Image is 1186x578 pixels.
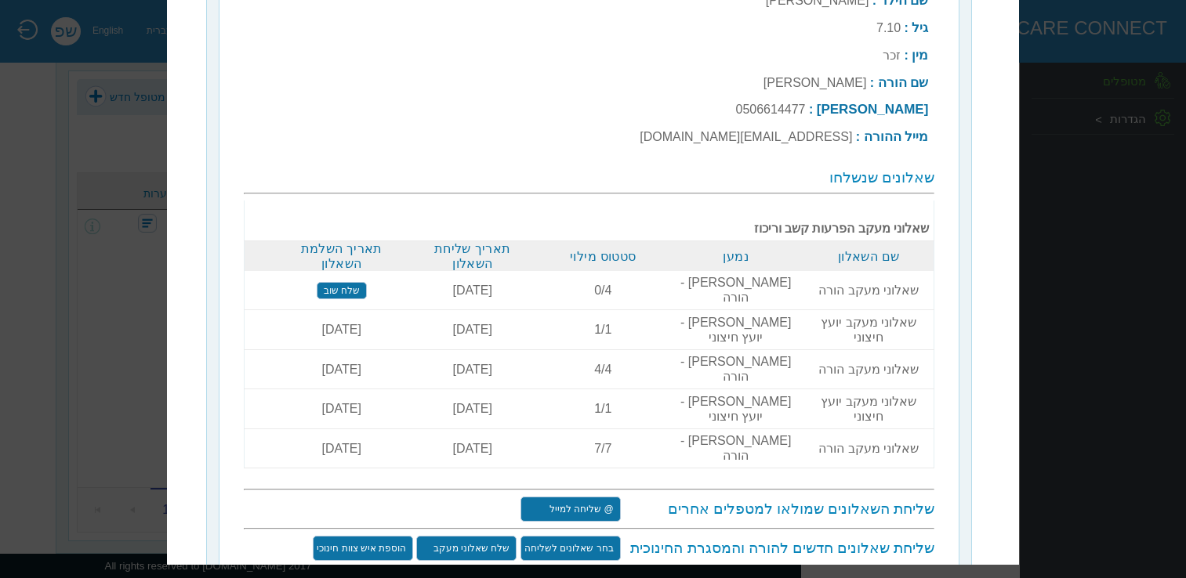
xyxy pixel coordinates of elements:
[417,536,517,562] input: שלח שאלוני מעקב
[803,241,934,272] th: שם השאלון
[624,501,935,518] h3: שליחת השאלונים שמולאו למטפלים אחרים
[864,130,929,145] b: מייל ההורה
[276,389,407,429] td: [DATE]
[538,310,668,350] td: 1/1
[669,241,804,272] th: נמען
[905,49,909,63] b: :
[407,350,538,389] td: [DATE]
[912,21,929,36] b: גיל
[669,389,804,429] td: [PERSON_NAME] - יועץ חיצוני
[276,350,407,389] td: [DATE]
[407,241,538,272] th: תאריך שליחת השאלון
[736,103,806,117] label: 0506614477
[856,131,860,144] b: :
[538,241,668,272] th: סטטוס מילוי
[669,350,804,389] td: [PERSON_NAME] - הורה
[407,272,538,311] td: [DATE]
[803,350,934,389] td: שאלוני מעקב הורה
[276,241,407,272] th: תאריך השלמת השאלון
[538,350,668,389] td: 4/4
[313,536,413,562] input: הוספת איש צוות חינוכי
[276,429,407,468] td: [DATE]
[276,310,407,350] td: [DATE]
[281,206,929,237] b: שאלוני מעקב הפרעות קשב וריכוז
[763,77,867,90] label: [PERSON_NAME]
[878,76,929,91] b: שם הורה
[809,103,813,117] b: :
[803,272,934,311] td: שאלוני מעקב הורה
[912,49,929,63] b: מין
[640,131,852,144] label: [EMAIL_ADDRESS][DOMAIN_NAME]
[817,103,929,117] b: [PERSON_NAME]
[669,310,804,350] td: [PERSON_NAME] - יועץ חיצוני
[883,49,901,63] label: זכר
[407,429,538,468] td: [DATE]
[669,272,804,311] td: [PERSON_NAME] - הורה
[803,429,934,468] td: שאלוני מעקב הורה
[624,540,935,558] h3: שליחת שאלונים חדשים להורה והמסגרת החינוכית
[669,429,804,468] td: [PERSON_NAME] - הורה
[538,272,668,311] td: 0/4
[407,310,538,350] td: [DATE]
[407,389,538,429] td: [DATE]
[803,310,934,350] td: שאלוני מעקב יועץ חיצוני
[520,536,621,562] input: בחר שאלונים לשליחה
[829,170,934,186] span: שאלונים שנשלחו
[870,77,874,90] b: :
[905,22,909,35] b: :
[876,22,901,35] label: 7.10
[538,429,668,468] td: 7/7
[520,497,621,522] input: @ שליחה למייל
[803,389,934,429] td: שאלוני מעקב יועץ חיצוני
[538,389,668,429] td: 1/1
[317,282,367,299] input: שלח שוב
